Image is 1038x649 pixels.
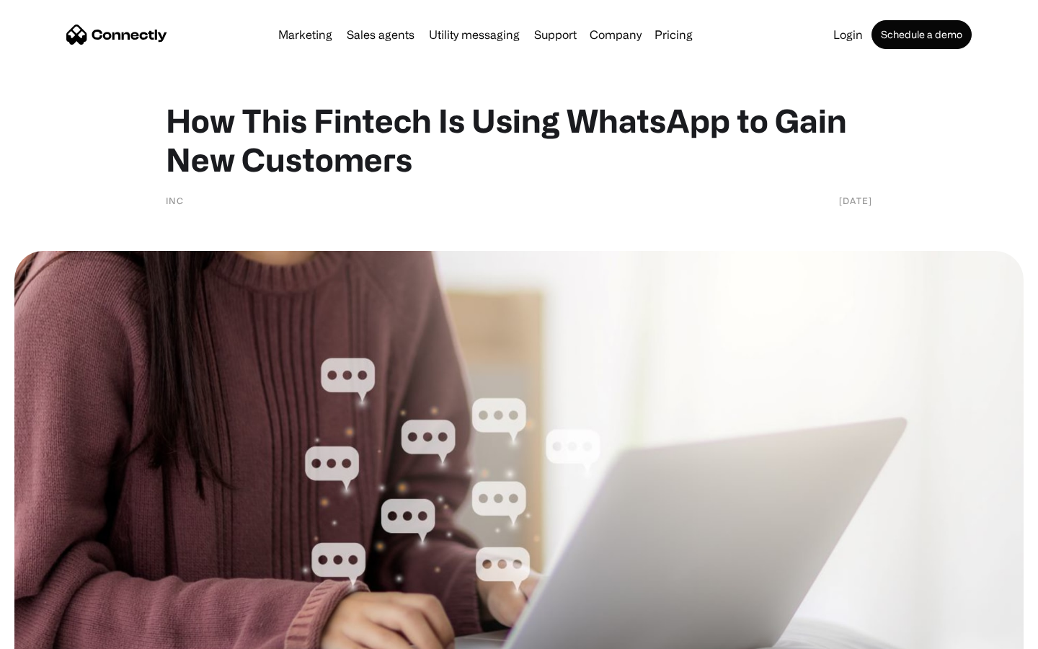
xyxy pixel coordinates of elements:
[166,101,872,179] h1: How This Fintech Is Using WhatsApp to Gain New Customers
[166,193,184,208] div: INC
[341,29,420,40] a: Sales agents
[828,29,869,40] a: Login
[590,25,642,45] div: Company
[528,29,582,40] a: Support
[839,193,872,208] div: [DATE]
[423,29,525,40] a: Utility messaging
[29,624,86,644] ul: Language list
[649,29,698,40] a: Pricing
[871,20,972,49] a: Schedule a demo
[272,29,338,40] a: Marketing
[14,624,86,644] aside: Language selected: English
